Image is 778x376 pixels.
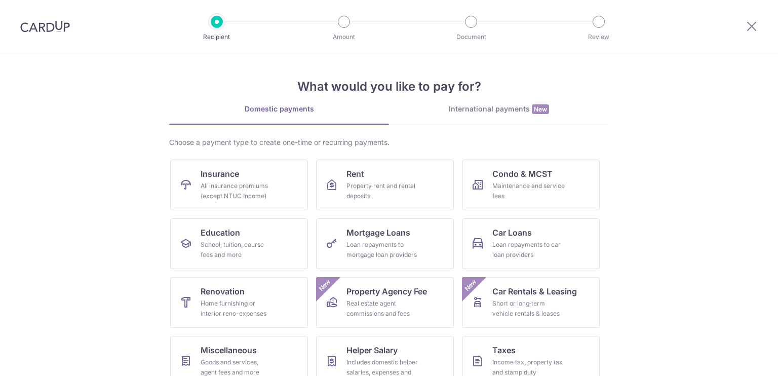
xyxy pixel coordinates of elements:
[169,137,609,147] div: Choose a payment type to create one-time or recurring payments.
[170,160,308,210] a: InsuranceAll insurance premiums (except NTUC Income)
[201,227,240,239] span: Education
[346,285,427,297] span: Property Agency Fee
[346,181,419,201] div: Property rent and rental deposits
[492,285,577,297] span: Car Rentals & Leasing
[169,78,609,96] h4: What would you like to pay for?
[201,168,239,180] span: Insurance
[462,277,479,294] span: New
[201,298,274,319] div: Home furnishing or interior reno-expenses
[306,32,381,42] p: Amount
[316,160,454,210] a: RentProperty rent and rental deposits
[492,298,565,319] div: Short or long‑term vehicle rentals & leases
[201,285,245,297] span: Renovation
[346,227,410,239] span: Mortgage Loans
[170,277,308,328] a: RenovationHome furnishing or interior reno-expenses
[201,240,274,260] div: School, tuition, course fees and more
[492,240,565,260] div: Loan repayments to car loan providers
[434,32,509,42] p: Document
[316,277,454,328] a: Property Agency FeeReal estate agent commissions and feesNew
[316,218,454,269] a: Mortgage LoansLoan repayments to mortgage loan providers
[561,32,636,42] p: Review
[20,20,70,32] img: CardUp
[492,168,553,180] span: Condo & MCST
[532,104,549,114] span: New
[201,181,274,201] div: All insurance premiums (except NTUC Income)
[462,277,600,328] a: Car Rentals & LeasingShort or long‑term vehicle rentals & leasesNew
[317,277,333,294] span: New
[462,218,600,269] a: Car LoansLoan repayments to car loan providers
[169,104,389,114] div: Domestic payments
[201,344,257,356] span: Miscellaneous
[492,181,565,201] div: Maintenance and service fees
[170,218,308,269] a: EducationSchool, tuition, course fees and more
[346,240,419,260] div: Loan repayments to mortgage loan providers
[179,32,254,42] p: Recipient
[389,104,609,115] div: International payments
[492,344,516,356] span: Taxes
[346,298,419,319] div: Real estate agent commissions and fees
[462,160,600,210] a: Condo & MCSTMaintenance and service fees
[713,346,768,371] iframe: Opens a widget where you can find more information
[346,344,398,356] span: Helper Salary
[346,168,364,180] span: Rent
[492,227,532,239] span: Car Loans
